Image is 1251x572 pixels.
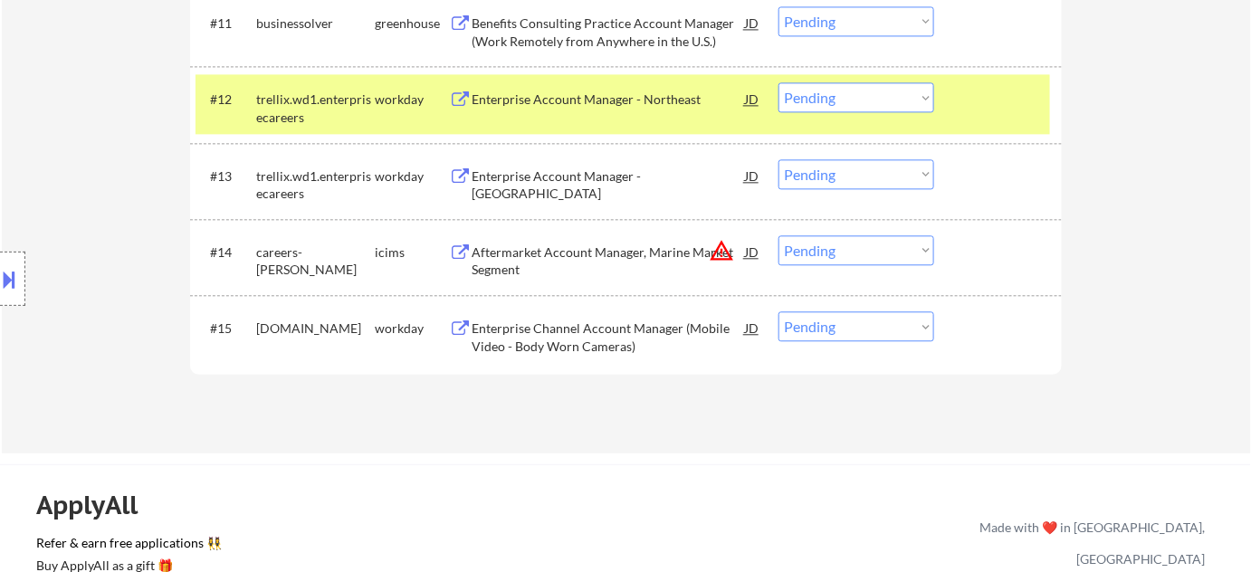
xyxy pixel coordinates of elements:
[36,559,217,572] div: Buy ApplyAll as a gift 🎁
[472,14,745,50] div: Benefits Consulting Practice Account Manager (Work Remotely from Anywhere in the U.S.)
[472,319,745,355] div: Enterprise Channel Account Manager (Mobile Video - Body Worn Cameras)
[256,91,375,126] div: trellix.wd1.enterprisecareers
[743,235,761,268] div: JD
[375,243,449,262] div: icims
[743,82,761,115] div: JD
[472,91,745,109] div: Enterprise Account Manager - Northeast
[256,14,375,33] div: businessolver
[210,14,242,33] div: #11
[472,243,745,279] div: Aftermarket Account Manager, Marine Market Segment
[36,490,158,520] div: ApplyAll
[472,167,745,203] div: Enterprise Account Manager - [GEOGRAPHIC_DATA]
[743,311,761,344] div: JD
[375,14,449,33] div: greenhouse
[36,537,601,556] a: Refer & earn free applications 👯‍♀️
[743,159,761,192] div: JD
[210,91,242,109] div: #12
[709,238,734,263] button: warning_amber
[375,167,449,186] div: workday
[743,6,761,39] div: JD
[375,91,449,109] div: workday
[375,319,449,338] div: workday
